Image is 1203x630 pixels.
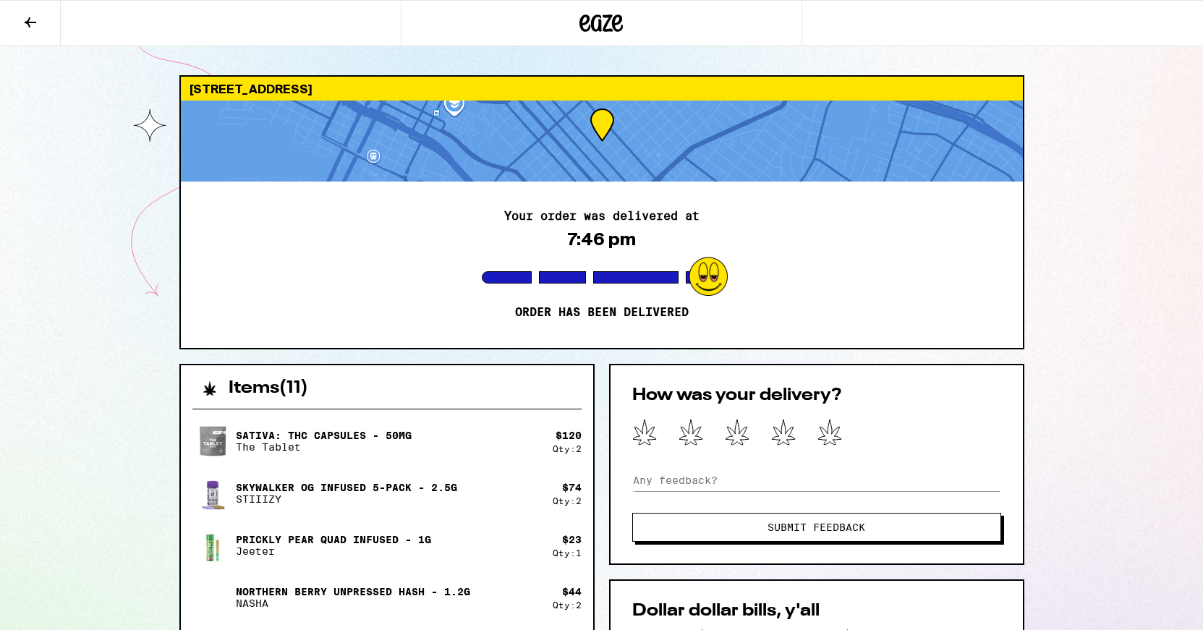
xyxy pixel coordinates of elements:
div: $ 44 [562,586,582,597]
h2: Dollar dollar bills, y'all [632,603,1001,620]
p: Jeeter [236,545,431,557]
img: SATIVA: THC Capsules - 50mg [192,421,233,461]
div: Qty: 2 [553,600,582,610]
div: [STREET_ADDRESS] [181,77,1023,101]
p: The Tablet [236,441,412,453]
iframe: Opens a widget where you can find more information [1110,587,1189,623]
p: Prickly Pear Quad Infused - 1g [236,534,431,545]
div: Qty: 2 [553,444,582,454]
p: Skywalker OG Infused 5-Pack - 2.5g [236,482,457,493]
div: $ 23 [562,534,582,545]
button: Submit Feedback [632,513,1001,542]
p: SATIVA: THC Capsules - 50mg [236,430,412,441]
img: Skywalker OG Infused 5-Pack - 2.5g [192,473,233,514]
img: Prickly Pear Quad Infused - 1g [192,525,233,566]
div: $ 120 [556,430,582,441]
p: Northern Berry Unpressed Hash - 1.2g [236,586,470,597]
input: Any feedback? [632,469,1001,491]
p: Order has been delivered [515,305,689,320]
div: 7:46 pm [568,229,636,250]
img: Northern Berry Unpressed Hash - 1.2g [192,577,233,618]
p: NASHA [236,597,470,609]
h2: Items ( 11 ) [229,380,308,397]
div: Qty: 1 [553,548,582,558]
div: $ 74 [562,482,582,493]
h2: How was your delivery? [632,387,1001,404]
div: Qty: 2 [553,496,582,506]
h2: Your order was delivered at [504,210,700,222]
span: Submit Feedback [768,522,865,532]
p: STIIIZY [236,493,457,505]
